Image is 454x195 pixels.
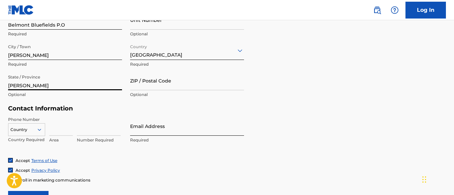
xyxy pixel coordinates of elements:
[8,31,122,37] p: Required
[8,105,244,112] h5: Contact Information
[388,3,401,17] div: Help
[16,177,90,183] span: Enroll in marketing communications
[130,40,147,50] label: Country
[130,61,244,67] p: Required
[373,6,381,14] img: search
[16,168,30,173] span: Accept
[130,92,244,98] p: Optional
[422,169,426,190] div: Drag
[8,61,122,67] p: Required
[130,31,244,37] p: Optional
[391,6,399,14] img: help
[370,3,384,17] a: Public Search
[130,137,244,143] p: Required
[8,168,12,172] img: checkbox
[420,163,454,195] iframe: Chat Widget
[49,137,73,143] p: Area
[31,158,57,163] a: Terms of Use
[31,168,60,173] a: Privacy Policy
[8,92,122,98] p: Optional
[77,137,121,143] p: Number Required
[405,2,446,19] a: Log In
[16,158,30,163] span: Accept
[130,42,244,59] div: [GEOGRAPHIC_DATA]
[8,137,45,143] p: Country Required
[8,5,34,15] img: MLC Logo
[8,158,12,162] img: checkbox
